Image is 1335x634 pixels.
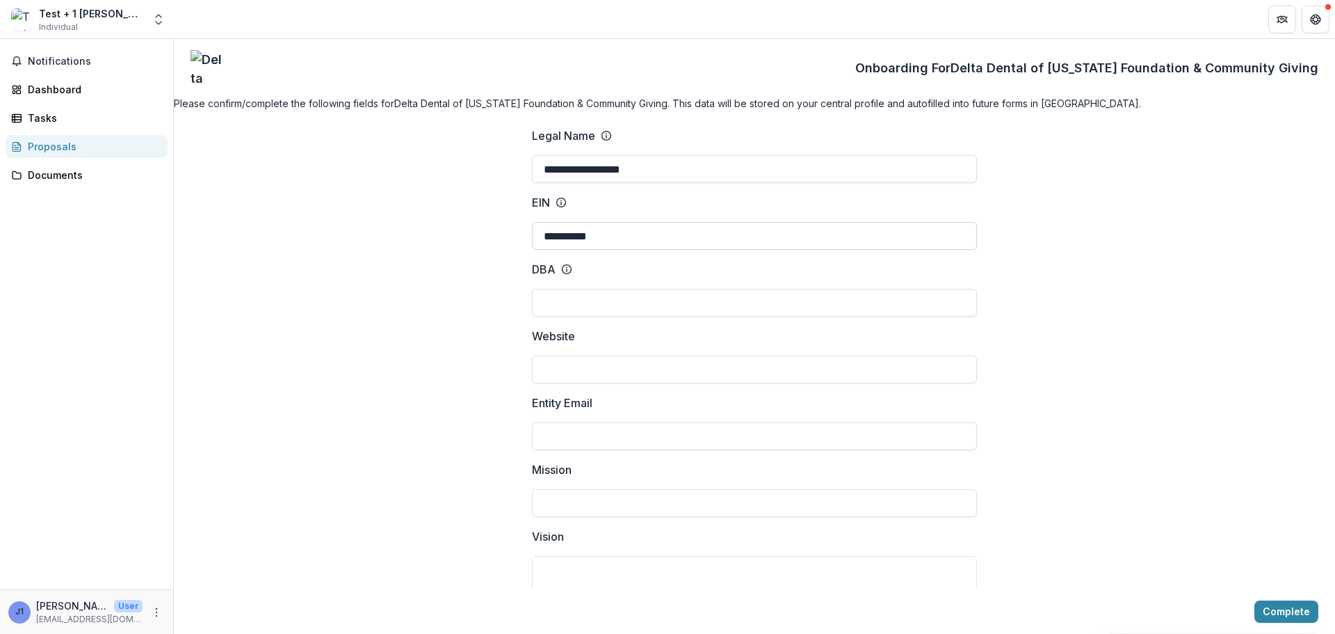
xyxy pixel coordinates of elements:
[532,328,575,344] p: Website
[114,600,143,612] p: User
[1254,601,1318,623] button: Complete
[36,613,143,626] p: [EMAIL_ADDRESS][DOMAIN_NAME]
[6,78,168,101] a: Dashboard
[28,168,156,182] div: Documents
[1302,6,1329,33] button: Get Help
[191,50,225,85] img: Delta Dental of Minnesota Foundation & Community Giving logo
[36,599,108,613] p: [PERSON_NAME] + 1
[28,82,156,97] div: Dashboard
[11,8,33,31] img: Test + 1 John Howe
[532,127,595,144] p: Legal Name
[6,164,168,187] a: Documents
[1268,6,1296,33] button: Partners
[28,139,156,154] div: Proposals
[6,135,168,158] a: Proposals
[6,106,168,129] a: Tasks
[15,608,24,617] div: John Howe + 1
[532,395,592,411] p: Entity Email
[855,58,1318,77] p: Onboarding For Delta Dental of [US_STATE] Foundation & Community Giving
[532,194,550,211] p: EIN
[532,261,556,278] p: DBA
[532,528,564,545] p: Vision
[532,461,572,478] p: Mission
[39,21,78,33] span: Individual
[28,111,156,125] div: Tasks
[148,604,165,621] button: More
[174,96,1335,111] h4: Please confirm/complete the following fields for Delta Dental of [US_STATE] Foundation & Communit...
[149,6,168,33] button: Open entity switcher
[6,50,168,72] button: Notifications
[28,56,162,68] span: Notifications
[39,6,143,21] div: Test + 1 [PERSON_NAME]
